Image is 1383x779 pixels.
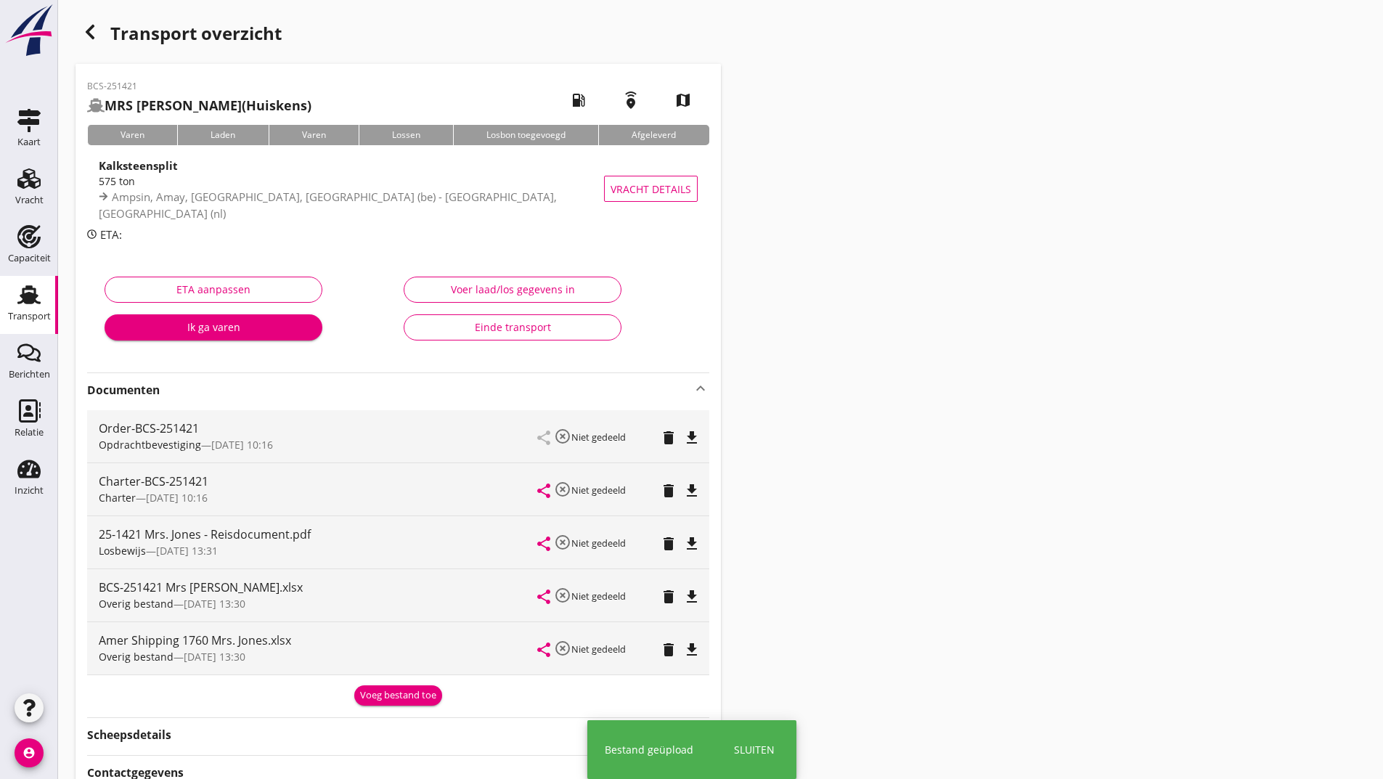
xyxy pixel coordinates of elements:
div: Inzicht [15,486,44,495]
div: Ik ga varen [116,319,311,335]
div: ETA aanpassen [117,282,310,297]
i: share [535,641,552,658]
div: Charter-BCS-251421 [99,473,538,490]
i: file_download [683,482,701,499]
div: Amer Shipping 1760 Mrs. Jones.xlsx [99,632,538,649]
button: ETA aanpassen [105,277,322,303]
div: Voeg bestand toe [360,688,436,703]
strong: Kalksteensplit [99,158,178,173]
span: Overig bestand [99,597,174,611]
a: Kalksteensplit575 tonAmpsin, Amay, [GEOGRAPHIC_DATA], [GEOGRAPHIC_DATA] (be) - [GEOGRAPHIC_DATA],... [87,157,709,221]
div: Lossen [359,125,453,145]
span: ETA: [100,227,122,242]
strong: Scheepsdetails [87,727,171,743]
i: highlight_off [554,587,571,604]
small: Niet gedeeld [571,484,626,497]
i: file_download [683,429,701,446]
div: Order-BCS-251421 [99,420,538,437]
div: Afgeleverd [598,125,709,145]
small: Niet gedeeld [571,590,626,603]
i: highlight_off [554,481,571,498]
small: Niet gedeeld [571,537,626,550]
div: Varen [269,125,359,145]
span: Charter [99,491,136,505]
i: highlight_off [554,534,571,551]
i: delete [660,641,677,658]
i: highlight_off [554,428,571,445]
small: Niet gedeeld [571,431,626,444]
div: — [99,543,538,558]
strong: MRS [PERSON_NAME] [105,97,242,114]
span: [DATE] 10:16 [211,438,273,452]
div: Kaart [17,137,41,147]
div: 25-1421 Mrs. Jones - Reisdocument.pdf [99,526,538,543]
span: [DATE] 13:30 [184,650,245,664]
i: delete [660,588,677,605]
div: Losbon toegevoegd [453,125,598,145]
span: [DATE] 13:31 [156,544,218,558]
i: delete [660,482,677,499]
span: Vracht details [611,182,691,197]
p: BCS-251421 [87,80,311,93]
i: local_gas_station [558,80,599,121]
i: delete [660,535,677,552]
img: logo-small.a267ee39.svg [3,4,55,57]
div: Berichten [9,370,50,379]
div: Transport overzicht [76,17,721,52]
button: Voeg bestand toe [354,685,442,706]
div: Varen [87,125,177,145]
i: highlight_off [554,640,571,657]
i: file_download [683,641,701,658]
i: map [663,80,703,121]
i: share [535,482,552,499]
div: — [99,596,538,611]
i: share [535,535,552,552]
button: Vracht details [604,176,698,202]
div: 575 ton [99,174,615,189]
span: [DATE] 10:16 [146,491,208,505]
i: account_circle [15,738,44,767]
div: Sluiten [734,742,775,757]
h2: (Huiskens) [87,96,311,115]
i: emergency_share [611,80,651,121]
span: Ampsin, Amay, [GEOGRAPHIC_DATA], [GEOGRAPHIC_DATA] (be) - [GEOGRAPHIC_DATA], [GEOGRAPHIC_DATA] (nl) [99,189,557,221]
button: Ik ga varen [105,314,322,340]
div: Capaciteit [8,253,51,263]
button: Sluiten [730,738,779,762]
span: Opdrachtbevestiging [99,438,201,452]
div: Vracht [15,195,44,205]
div: — [99,649,538,664]
div: — [99,437,538,452]
div: Einde transport [416,319,609,335]
span: Overig bestand [99,650,174,664]
div: Transport [8,311,51,321]
button: Einde transport [404,314,621,340]
i: keyboard_arrow_up [692,380,709,397]
div: — [99,490,538,505]
div: Relatie [15,428,44,437]
i: file_download [683,588,701,605]
div: Voer laad/los gegevens in [416,282,609,297]
div: BCS-251421 Mrs [PERSON_NAME].xlsx [99,579,538,596]
strong: Documenten [87,382,692,399]
span: Losbewijs [99,544,146,558]
button: Voer laad/los gegevens in [404,277,621,303]
span: [DATE] 13:30 [184,597,245,611]
div: Laden [177,125,268,145]
div: Bestand geüpload [605,742,693,757]
i: delete [660,429,677,446]
small: Niet gedeeld [571,643,626,656]
i: share [535,588,552,605]
i: file_download [683,535,701,552]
